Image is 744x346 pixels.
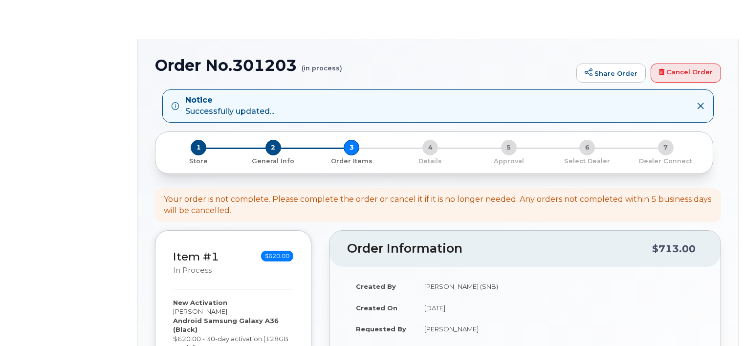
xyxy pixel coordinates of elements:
div: Your order is not complete. Please complete the order or cancel it if it is no longer needed. Any... [164,194,712,216]
strong: Created On [356,304,397,312]
h1: Order No.301203 [155,57,571,74]
strong: Notice [185,95,274,106]
strong: New Activation [173,299,227,306]
h2: Order Information [347,242,652,256]
a: Item #1 [173,250,219,263]
a: 2 General Info [234,155,313,166]
p: Store [167,157,230,166]
a: Share Order [576,64,646,83]
small: in process [173,266,212,275]
span: $620.00 [261,251,293,261]
span: 1 [191,140,206,155]
p: General Info [238,157,309,166]
div: Successfully updated... [185,95,274,117]
a: Cancel Order [651,64,721,83]
strong: Created By [356,282,396,290]
strong: Android Samsung Galaxy A36 (Black) [173,317,279,334]
td: [PERSON_NAME] (SNB) [416,276,703,297]
a: 1 Store [163,155,234,166]
span: 2 [265,140,281,155]
td: [PERSON_NAME] [416,318,703,340]
div: $713.00 [652,239,696,258]
td: [DATE] [416,297,703,319]
small: (in process) [302,57,342,72]
strong: Requested By [356,325,406,333]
